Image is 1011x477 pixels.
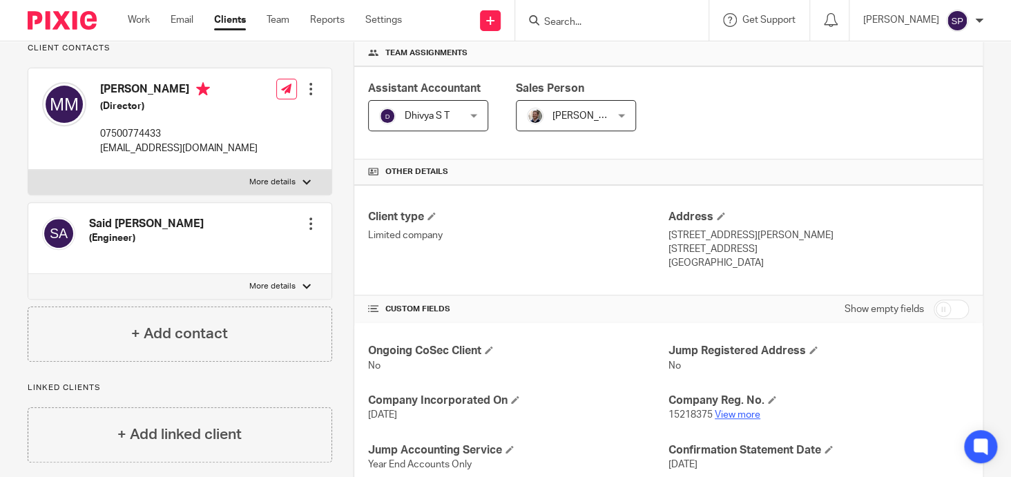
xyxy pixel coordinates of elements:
span: No [368,361,381,371]
a: Team [267,13,289,27]
span: Assistant Accountant [368,83,481,94]
img: svg%3E [379,108,396,124]
span: Team assignments [385,48,468,59]
h5: (Engineer) [89,231,204,245]
span: Get Support [742,15,796,25]
h4: [PERSON_NAME] [100,82,258,99]
a: Settings [365,13,402,27]
h4: + Add contact [131,323,228,344]
p: More details [249,281,296,292]
a: Reports [310,13,345,27]
a: Clients [214,13,246,27]
span: [PERSON_NAME] [552,111,628,121]
h5: (Director) [100,99,258,113]
span: 15218375 [668,410,713,420]
a: Work [128,13,150,27]
img: svg%3E [946,10,968,32]
img: Pixie [28,11,97,30]
i: Primary [196,82,210,96]
label: Show empty fields [845,302,924,316]
p: [STREET_ADDRESS][PERSON_NAME] [668,228,969,242]
span: Dhivya S T [405,111,450,121]
h4: Address [668,210,969,224]
span: Sales Person [516,83,584,94]
h4: + Add linked client [117,424,242,445]
span: Year End Accounts Only [368,460,472,469]
a: Email [171,13,193,27]
h4: Company Incorporated On [368,393,668,408]
input: Search [543,17,667,29]
span: [DATE] [368,410,397,420]
img: svg%3E [42,217,75,250]
span: No [668,361,681,371]
h4: Said [PERSON_NAME] [89,217,204,231]
h4: Ongoing CoSec Client [368,344,668,358]
span: Other details [385,166,448,177]
img: Matt%20Circle.png [527,108,543,124]
p: [STREET_ADDRESS] [668,242,969,256]
h4: Jump Accounting Service [368,443,668,458]
p: Linked clients [28,382,332,393]
span: [DATE] [668,460,697,469]
h4: Client type [368,210,668,224]
h4: Confirmation Statement Date [668,443,969,458]
h4: CUSTOM FIELDS [368,304,668,315]
p: [GEOGRAPHIC_DATA] [668,256,969,270]
p: Client contacts [28,43,332,54]
p: [EMAIL_ADDRESS][DOMAIN_NAME] [100,142,258,155]
p: Limited company [368,228,668,242]
p: More details [249,177,296,188]
h4: Jump Registered Address [668,344,969,358]
p: 07500774433 [100,127,258,141]
a: View more [715,410,760,420]
img: svg%3E [42,82,86,126]
p: [PERSON_NAME] [863,13,939,27]
h4: Company Reg. No. [668,393,969,408]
